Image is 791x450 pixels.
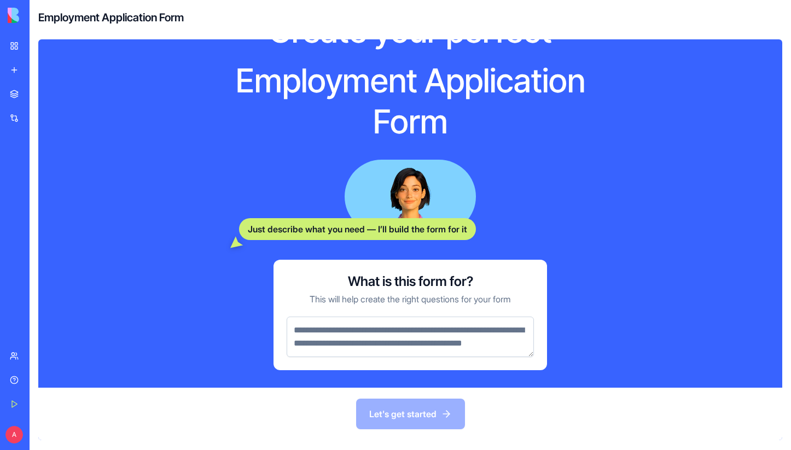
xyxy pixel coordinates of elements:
[200,60,620,142] h1: Employment Application Form
[310,293,511,306] p: This will help create the right questions for your form
[8,8,75,23] img: logo
[38,10,184,25] h4: Employment Application Form
[5,426,23,443] span: A
[348,273,473,290] h3: What is this form for?
[239,218,476,240] div: Just describe what you need — I’ll build the form for it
